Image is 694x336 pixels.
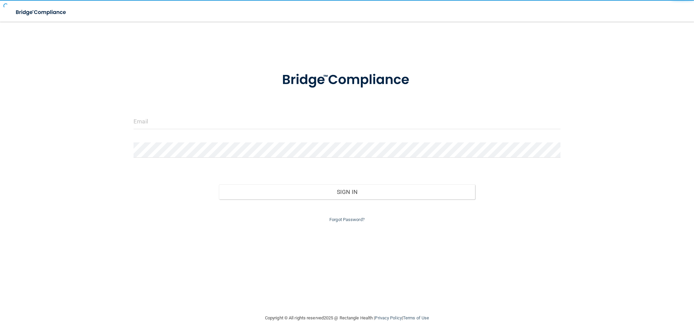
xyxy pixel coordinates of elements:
a: Privacy Policy [375,315,402,320]
a: Terms of Use [403,315,429,320]
input: Email [134,114,560,129]
img: bridge_compliance_login_screen.278c3ca4.svg [268,62,426,98]
button: Sign In [219,184,475,199]
a: Forgot Password? [329,217,365,222]
img: bridge_compliance_login_screen.278c3ca4.svg [10,5,73,19]
div: Copyright © All rights reserved 2025 @ Rectangle Health | | [223,307,471,329]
